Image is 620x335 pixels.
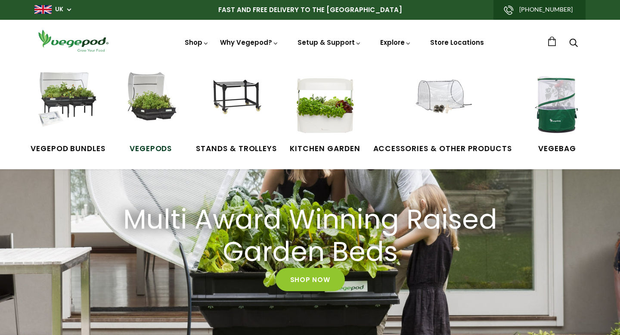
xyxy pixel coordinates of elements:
span: Vegepod Bundles [31,143,105,155]
a: Why Vegepod? [220,38,279,47]
img: Stands & Trolleys [204,72,269,137]
a: Explore [380,38,411,47]
img: gb_large.png [34,5,52,14]
span: Stands & Trolleys [196,143,277,155]
img: Vegepod Bundles [36,72,100,137]
img: Raised Garden Kits [118,72,183,137]
a: Vegepod Bundles [31,72,105,154]
a: Setup & Support [298,38,361,47]
a: Store Locations [430,38,484,47]
img: Accessories & Other Products [410,72,475,137]
a: Search [569,39,578,48]
a: Multi Award Winning Raised Garden Beds [105,204,515,268]
img: Kitchen Garden [293,72,357,137]
span: Vegepods [118,143,183,155]
a: Stands & Trolleys [196,72,277,154]
img: VegeBag [525,72,589,137]
a: Kitchen Garden [290,72,360,154]
a: UK [55,5,63,14]
span: Kitchen Garden [290,143,360,155]
a: Shop Now [276,268,345,292]
img: Vegepod [34,28,112,53]
a: Vegepods [118,72,183,154]
a: Shop [185,38,209,71]
a: VegeBag [525,72,589,154]
h2: Multi Award Winning Raised Garden Beds [116,204,504,268]
a: Accessories & Other Products [373,72,512,154]
span: VegeBag [525,143,589,155]
span: Accessories & Other Products [373,143,512,155]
